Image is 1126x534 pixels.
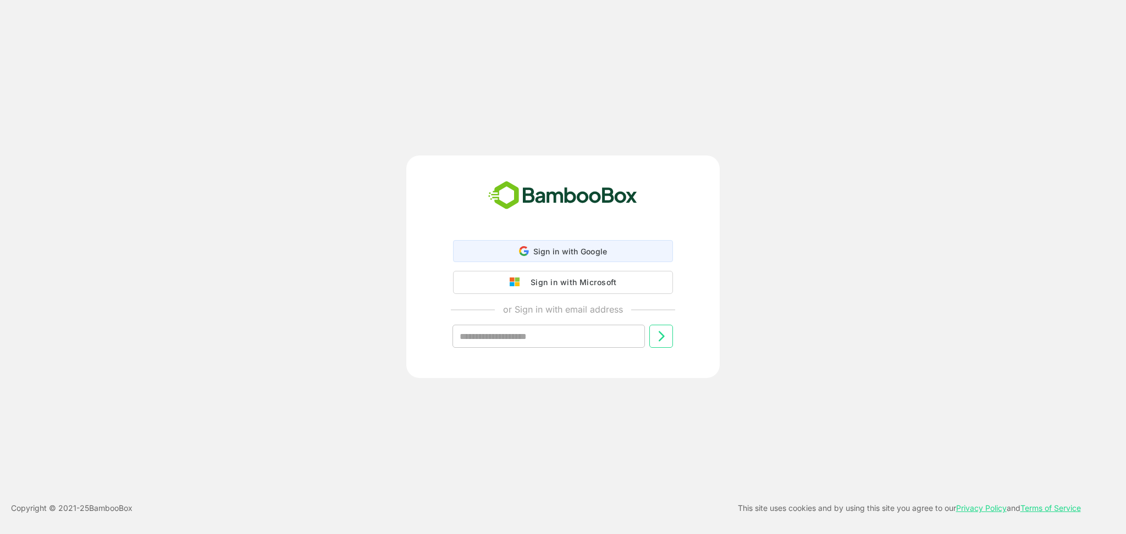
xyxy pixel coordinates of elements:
[510,277,525,287] img: google
[453,240,673,262] div: Sign in with Google
[11,502,133,515] p: Copyright © 2021- 25 BambooBox
[482,177,643,214] img: bamboobox
[1020,503,1081,513] a: Terms of Service
[503,303,623,316] p: or Sign in with email address
[956,503,1007,513] a: Privacy Policy
[525,275,616,290] div: Sign in with Microsoft
[738,502,1081,515] p: This site uses cookies and by using this site you agree to our and
[453,271,673,294] button: Sign in with Microsoft
[533,247,608,256] span: Sign in with Google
